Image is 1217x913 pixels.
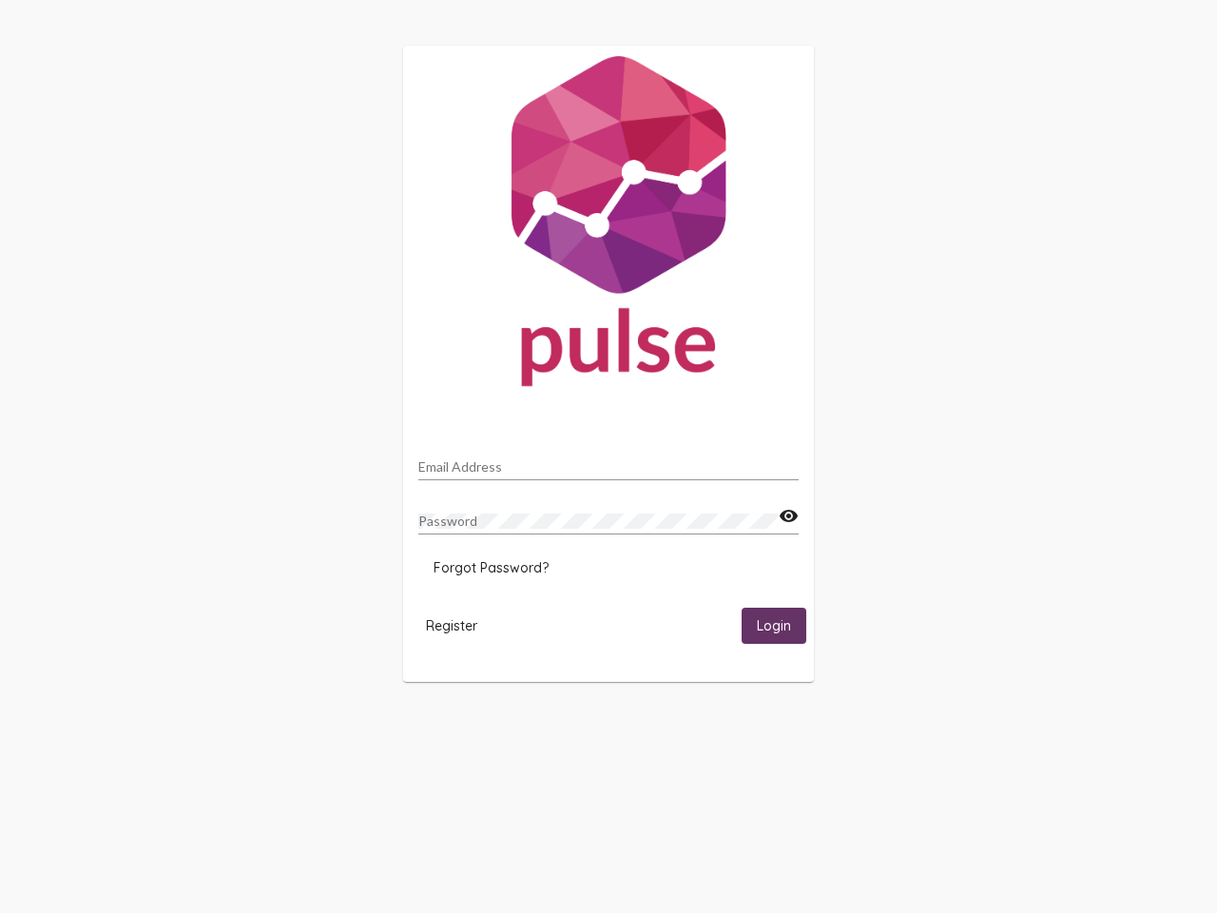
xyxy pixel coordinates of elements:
[779,505,799,528] mat-icon: visibility
[418,551,564,585] button: Forgot Password?
[403,46,814,405] img: Pulse For Good Logo
[742,608,806,643] button: Login
[426,617,477,634] span: Register
[757,618,791,635] span: Login
[411,608,493,643] button: Register
[434,559,549,576] span: Forgot Password?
